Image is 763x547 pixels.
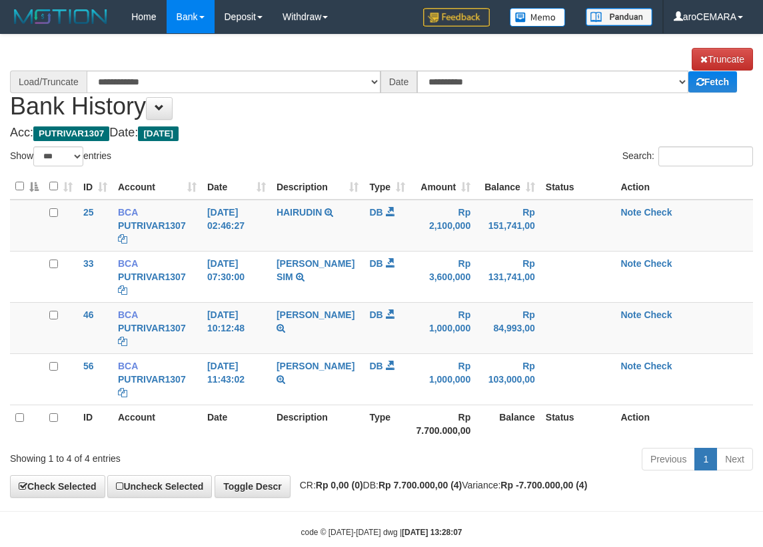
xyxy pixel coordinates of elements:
[202,302,271,353] td: [DATE] 10:12:48
[644,361,672,371] a: Check
[277,309,355,320] a: [PERSON_NAME]
[118,361,138,371] span: BCA
[540,174,616,200] th: Status
[118,387,127,398] a: Copy PUTRIVAR1307 to clipboard
[620,258,641,269] a: Note
[476,174,540,200] th: Balance: activate to sort column ascending
[620,207,641,218] a: Note
[118,258,138,269] span: BCA
[410,353,476,405] td: Rp 1,000,000
[78,174,113,200] th: ID: activate to sort column ascending
[644,207,672,218] a: Check
[202,251,271,302] td: [DATE] 07:30:00
[113,405,202,443] th: Account
[644,258,672,269] a: Check
[620,361,641,371] a: Note
[277,361,355,371] a: [PERSON_NAME]
[369,309,382,320] span: DB
[271,174,365,200] th: Description: activate to sort column ascending
[500,480,587,490] strong: Rp -7.700.000,00 (4)
[202,174,271,200] th: Date: activate to sort column ascending
[476,405,540,443] th: Balance
[277,207,322,218] a: HAIRUDIN
[316,480,363,490] strong: Rp 0,00 (0)
[620,309,641,320] a: Note
[202,405,271,443] th: Date
[83,207,94,218] span: 25
[688,71,737,92] a: Fetch
[540,405,616,443] th: Status
[202,353,271,405] td: [DATE] 11:43:02
[118,336,127,347] a: Copy PUTRIVAR1307 to clipboard
[271,405,365,443] th: Description
[642,448,695,470] a: Previous
[118,374,186,385] a: PUTRIVAR1307
[10,174,44,200] th: : activate to sort column descending
[410,200,476,252] td: Rp 2,100,000
[83,361,94,371] span: 56
[10,447,308,465] div: Showing 1 to 4 of 4 entries
[615,174,753,200] th: Action
[410,302,476,353] td: Rp 1,000,000
[118,207,138,218] span: BCA
[83,309,94,320] span: 46
[118,309,138,320] span: BCA
[277,258,355,282] a: [PERSON_NAME] SIM
[476,200,540,252] td: Rp 151,741,00
[118,234,127,244] a: Copy PUTRIVAR1307 to clipboard
[113,174,202,200] th: Account: activate to sort column ascending
[694,448,717,470] a: 1
[476,251,540,302] td: Rp 131,741,00
[423,8,490,27] img: Feedback.jpg
[301,528,462,537] small: code © [DATE]-[DATE] dwg |
[10,7,111,27] img: MOTION_logo.png
[33,146,83,166] select: Showentries
[107,475,212,498] a: Uncheck Selected
[586,8,652,26] img: panduan.png
[644,309,672,320] a: Check
[364,405,410,443] th: Type
[118,220,186,231] a: PUTRIVAR1307
[202,200,271,252] td: [DATE] 02:46:27
[10,71,87,93] div: Load/Truncate
[78,405,113,443] th: ID
[716,448,753,470] a: Next
[369,207,382,218] span: DB
[118,285,127,295] a: Copy PUTRIVAR1307 to clipboard
[476,302,540,353] td: Rp 84,993,00
[369,258,382,269] span: DB
[364,174,410,200] th: Type: activate to sort column ascending
[510,8,566,27] img: Button%20Memo.svg
[381,71,418,93] div: Date
[692,48,753,71] a: Truncate
[215,475,291,498] a: Toggle Descr
[379,480,462,490] strong: Rp 7.700.000,00 (4)
[658,146,753,166] input: Search:
[10,475,105,498] a: Check Selected
[10,48,753,120] h1: Bank History
[476,353,540,405] td: Rp 103,000,00
[118,272,186,282] a: PUTRIVAR1307
[293,480,588,490] span: CR: DB: Variance:
[369,361,382,371] span: DB
[622,146,753,166] label: Search:
[10,146,111,166] label: Show entries
[118,323,186,333] a: PUTRIVAR1307
[138,126,179,141] span: [DATE]
[83,258,94,269] span: 33
[10,126,753,140] h4: Acc: Date:
[410,405,476,443] th: Rp 7.700.000,00
[615,405,753,443] th: Action
[402,528,462,537] strong: [DATE] 13:28:07
[410,174,476,200] th: Amount: activate to sort column ascending
[410,251,476,302] td: Rp 3,600,000
[33,126,109,141] span: PUTRIVAR1307
[44,174,78,200] th: : activate to sort column ascending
